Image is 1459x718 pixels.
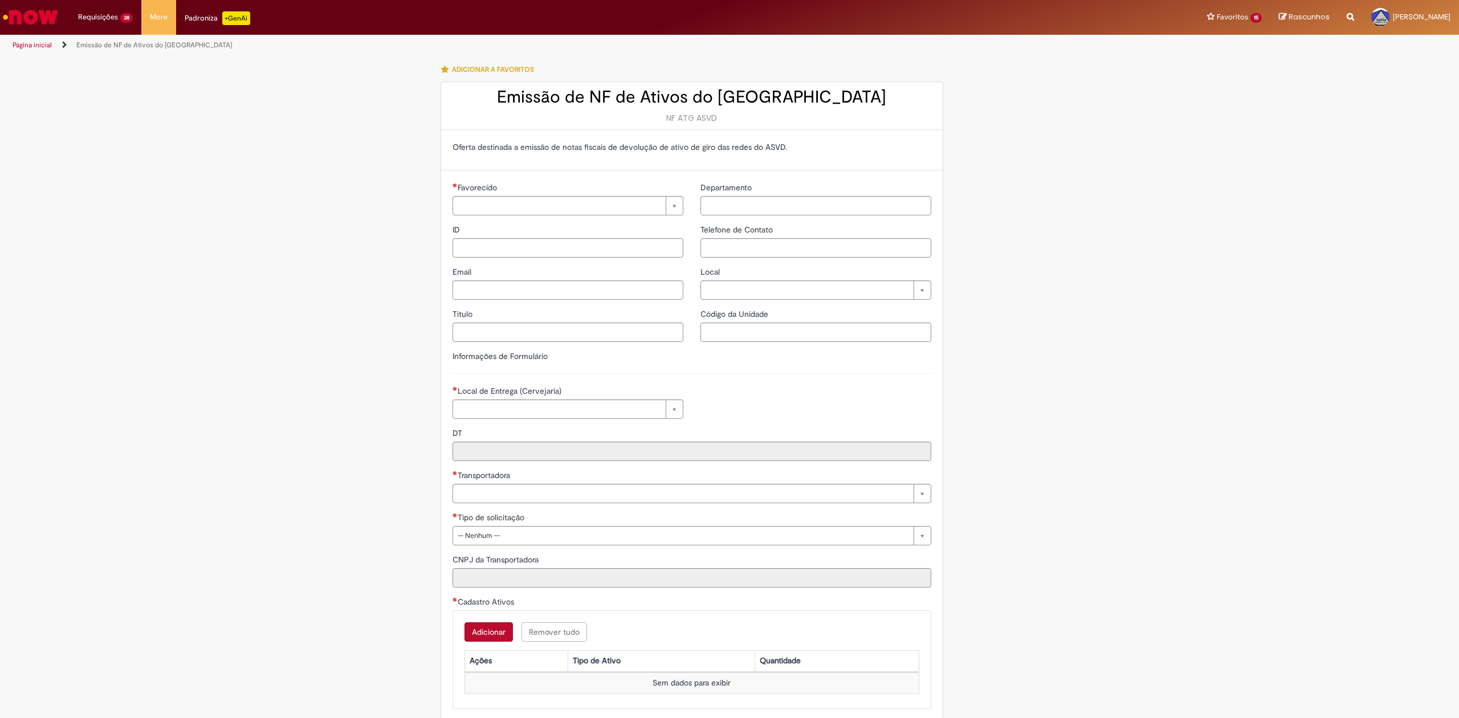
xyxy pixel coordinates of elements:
[453,267,474,277] span: Email
[453,428,464,438] span: Somente leitura - DT
[755,650,919,671] th: Quantidade
[464,672,919,693] td: Sem dados para exibir
[453,141,931,153] p: Oferta destinada a emissão de notas fiscais de devolução de ativo de giro das redes do ASVD.
[458,470,512,480] span: Necessários - Transportadora
[464,622,513,642] button: Add a row for Cadastro Ativos
[464,650,568,671] th: Ações
[453,183,458,187] span: Necessários
[700,225,775,235] span: Telefone de Contato
[78,11,118,23] span: Requisições
[453,88,931,107] h2: Emissão de NF de Ativos do [GEOGRAPHIC_DATA]
[1279,12,1330,23] a: Rascunhos
[453,238,683,258] input: ID
[700,280,931,300] a: Limpar campo Local
[700,309,771,319] span: Código da Unidade
[1393,12,1450,22] span: [PERSON_NAME]
[458,597,516,607] span: Cadastro Ativos
[453,597,458,602] span: Necessários
[458,182,499,193] span: Necessários - Favorecido
[453,386,458,391] span: Necessários
[453,225,462,235] span: ID
[185,11,250,25] div: Padroniza
[1250,13,1262,23] span: 15
[453,568,931,588] input: CNPJ da Transportadora
[700,182,754,193] span: Departamento
[700,323,931,342] input: Código da Unidade
[453,471,458,475] span: Necessários
[458,527,908,545] span: -- Nenhum --
[453,196,683,215] a: Limpar campo Favorecido
[9,35,964,56] ul: Trilhas de página
[441,58,540,81] button: Adicionar a Favoritos
[453,442,931,461] input: DT
[1289,11,1330,22] span: Rascunhos
[453,351,548,361] label: Informações de Formulário
[452,65,534,74] span: Adicionar a Favoritos
[453,554,541,565] span: Somente leitura - CNPJ da Transportadora
[700,196,931,215] input: Departamento
[453,309,475,319] span: Título
[222,11,250,25] p: +GenAi
[150,11,168,23] span: More
[13,40,52,50] a: Página inicial
[453,112,931,124] div: NF ATG ASVD
[453,484,931,503] a: Limpar campo Transportadora
[453,280,683,300] input: Email
[1217,11,1248,23] span: Favoritos
[120,13,133,23] span: 38
[453,323,683,342] input: Título
[568,650,755,671] th: Tipo de Ativo
[453,513,458,517] span: Necessários
[453,399,683,419] a: Limpar campo Local de Entrega (Cervejaria)
[76,40,232,50] a: Emissão de NF de Ativos do [GEOGRAPHIC_DATA]
[458,512,527,523] span: Tipo de solicitação
[458,386,564,396] span: Necessários - Local de Entrega (Cervejaria)
[700,238,931,258] input: Telefone de Contato
[1,6,60,28] img: ServiceNow
[700,267,722,277] span: Local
